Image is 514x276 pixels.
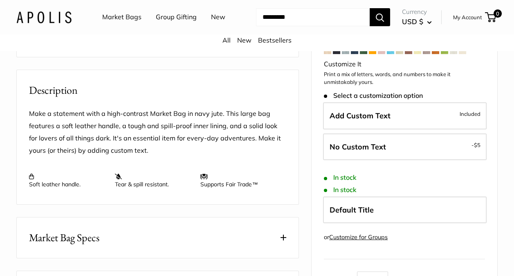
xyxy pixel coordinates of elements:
span: Select a customization option [324,92,422,100]
span: In stock [324,174,356,182]
span: Included [460,109,480,119]
a: All [222,36,231,44]
span: $5 [474,142,480,148]
img: Apolis [16,11,72,23]
label: Leave Blank [323,133,487,161]
p: Soft leather handle. [29,173,107,188]
a: Group Gifting [156,11,197,23]
span: No Custom Text [330,142,386,152]
span: In stock [324,186,356,194]
span: Market Bag Specs [29,230,99,246]
div: Customize It [324,58,485,70]
label: Default Title [323,197,487,224]
a: Customize for Groups [329,233,388,241]
p: Make a statement with a high-contrast Market Bag in navy jute. This large bag features a soft lea... [29,108,286,157]
span: Currency [402,6,432,18]
span: USD $ [402,17,423,26]
button: Search [370,8,390,26]
button: USD $ [402,15,432,28]
a: New [211,11,225,23]
span: Add Custom Text [330,111,391,120]
p: Tear & spill resistant. [115,173,193,188]
div: or [324,232,388,243]
button: Market Bag Specs [17,217,299,258]
a: Market Bags [102,11,141,23]
p: Print a mix of letters, words, and numbers to make it unmistakably yours. [324,70,485,86]
h2: Description [29,82,286,98]
span: - [471,140,480,150]
a: New [237,36,251,44]
a: My Account [453,12,482,22]
span: 0 [494,9,502,18]
a: Bestsellers [258,36,292,44]
label: Add Custom Text [323,102,487,129]
input: Search... [256,8,370,26]
p: Supports Fair Trade™ [200,173,278,188]
span: Default Title [330,205,374,215]
a: 0 [486,12,496,22]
